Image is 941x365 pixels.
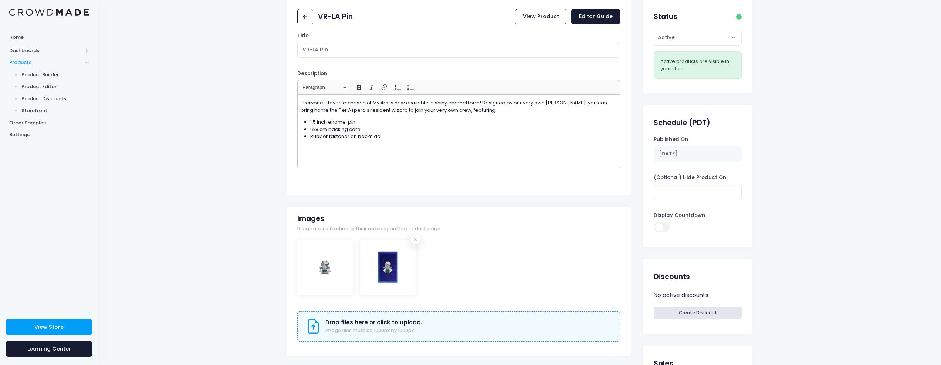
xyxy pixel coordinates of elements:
span: Order Samples [9,119,89,127]
div: Active products are visible in your store. [660,58,735,72]
div: Editor toolbar [297,80,620,94]
h3: Drop files here or click to upload. [325,319,422,326]
span: View Store [34,323,64,331]
img: Logo [9,9,89,16]
span: Product Builder [21,71,89,78]
span: Image files must be 1000px by 1000px. [325,327,415,334]
a: View Store [6,319,92,335]
span: Storefront [21,107,89,114]
li: Rubber fastener on backside [310,133,617,140]
h2: Schedule (PDT) [654,118,710,127]
h2: Status [654,12,677,21]
a: Learning Center [6,341,92,357]
a: Create Discount [654,307,741,319]
label: Display Countdown [654,212,705,219]
li: 5x8 cm backing card [310,126,617,133]
span: Dashboards [9,47,82,54]
button: Paragraph [299,82,350,93]
span: Drag images to change their ordering on the product page. [297,225,441,232]
h2: Images [297,214,324,223]
p: Everyone's favorite chosen of Mystra is now available in shiny enamel form! Designed by our very ... [301,99,617,114]
li: 1.5 inch enamel pin [310,118,617,126]
label: Description [297,70,327,77]
span: Settings [9,131,89,138]
div: Rich Text Editor, main [297,94,620,168]
a: View Product [515,9,566,25]
span: Learning Center [27,345,71,352]
h2: Discounts [654,272,690,281]
span: Paragraph [302,83,341,92]
span: Product Editor [21,83,89,90]
div: No active discounts. [654,290,741,301]
label: Title [297,32,309,40]
span: Product Discounts [21,95,89,103]
span: Home [9,34,89,41]
label: (Optional) Hide Product On [654,174,726,181]
h2: VR-LA Pin [318,12,353,21]
span: Products [9,59,82,66]
label: Published On [654,136,688,143]
a: Editor Guide [571,9,620,25]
